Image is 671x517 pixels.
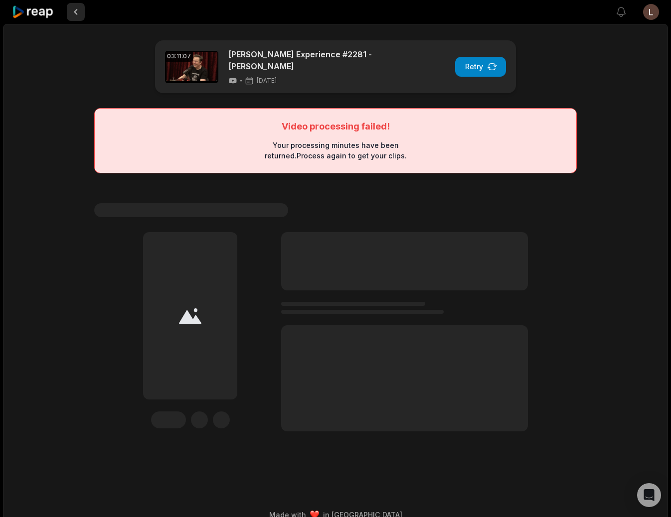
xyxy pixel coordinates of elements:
button: Retry [455,57,506,77]
div: Video processing failed! [282,121,390,132]
span: #1 Lorem ipsum dolor sit amet consecteturs [94,203,288,217]
a: [PERSON_NAME] Experience #2281 - [PERSON_NAME] [228,48,400,72]
div: Your processing minutes have been returned. Process again to get your clips. [263,140,408,161]
div: Edit [151,411,186,428]
div: Open Intercom Messenger [637,483,661,507]
span: [DATE] [257,77,277,85]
